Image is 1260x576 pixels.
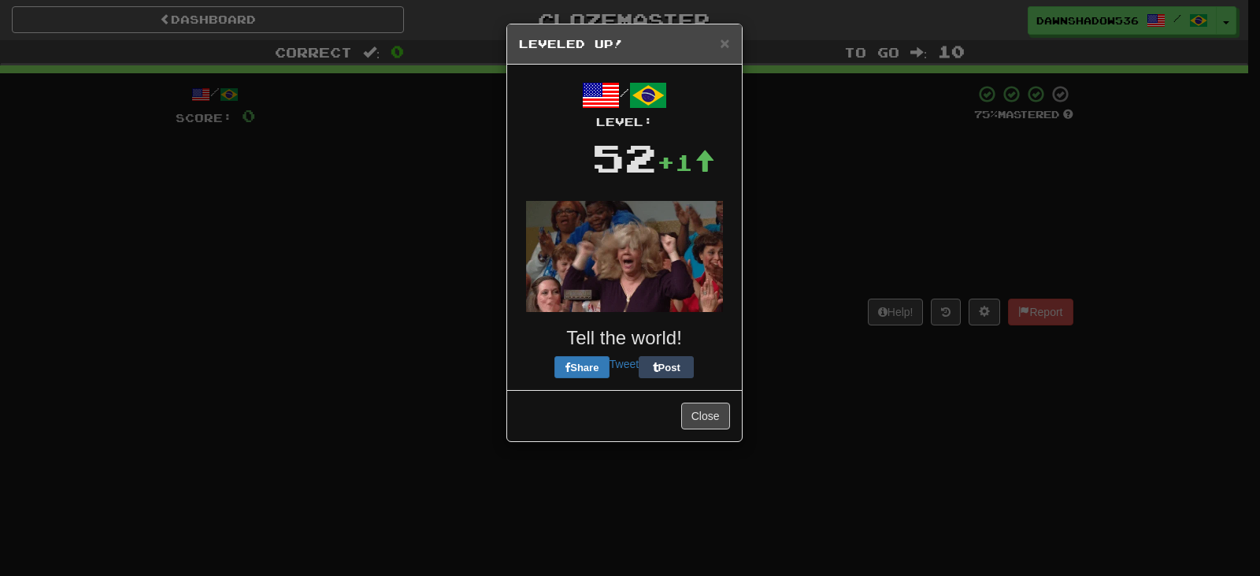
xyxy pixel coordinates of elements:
[720,34,729,52] span: ×
[554,356,610,378] button: Share
[720,35,729,51] button: Close
[639,356,694,378] button: Post
[519,76,730,130] div: /
[610,358,639,370] a: Tweet
[519,328,730,348] h3: Tell the world!
[657,147,715,178] div: +1
[526,201,723,312] img: happy-lady-c767e5519d6a7a6d241e17537db74d2b6302dbbc2957d4f543dfdf5f6f88f9b5.gif
[519,114,730,130] div: Level:
[592,130,657,185] div: 52
[519,36,730,52] h5: Leveled Up!
[681,403,730,429] button: Close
